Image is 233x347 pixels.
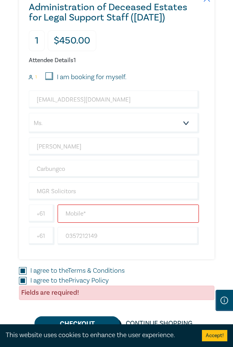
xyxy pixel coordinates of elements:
h3: 1 [29,30,45,51]
input: Phone [58,227,199,245]
label: I agree to the [30,276,109,286]
h6: Attendee Details 1 [29,57,199,64]
small: 1 [35,75,37,80]
label: I agree to the [30,266,125,276]
a: Terms & Conditions [68,266,125,275]
h3: Administration of Deceased Estates for Legal Support Staff ([DATE]) [29,2,199,23]
input: Attendee Email* [29,91,199,109]
input: +61 [29,227,55,245]
label: I am booking for myself. [57,72,127,82]
a: Continue Shopping [120,316,199,331]
button: Accept cookies [202,330,227,341]
img: Information Icon [220,297,228,304]
input: Last Name* [29,160,199,178]
a: Privacy Policy [69,276,109,285]
input: +61 [29,205,55,223]
input: Company [29,182,199,200]
div: Fields are required! [19,286,214,300]
h3: $ 450.00 [48,30,96,51]
button: Checkout [34,316,120,331]
input: First Name* [29,138,199,156]
input: Mobile* [58,205,199,223]
div: This website uses cookies to enhance the user experience. [6,330,191,340]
